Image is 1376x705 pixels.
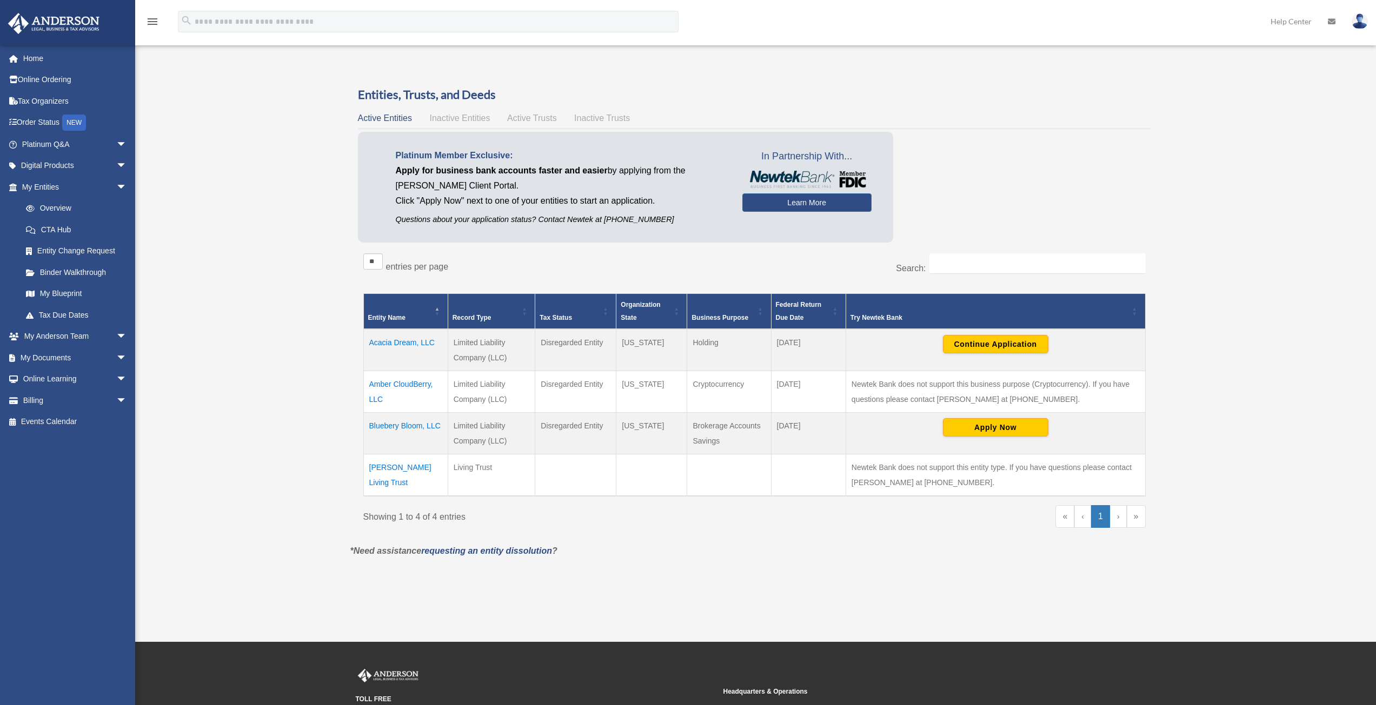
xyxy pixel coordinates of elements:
td: Disregarded Entity [535,371,616,412]
a: menu [146,19,159,28]
img: User Pic [1352,14,1368,29]
div: NEW [62,115,86,131]
a: Entity Change Request [15,240,138,262]
span: Active Entities [358,113,412,123]
a: Next [1110,505,1127,528]
span: Business Purpose [692,314,748,321]
a: Events Calendar [8,411,143,433]
a: Platinum Q&Aarrow_drop_down [8,133,143,155]
a: 1 [1091,505,1110,528]
span: arrow_drop_down [116,133,138,156]
div: Showing 1 to 4 of 4 entries [363,505,747,525]
a: requesting an entity dissolution [421,546,552,555]
th: Organization State: Activate to sort [616,293,687,329]
span: arrow_drop_down [116,176,138,198]
span: Inactive Trusts [574,113,630,123]
p: by applying from the [PERSON_NAME] Client Portal. [396,163,726,193]
button: Continue Application [943,335,1048,353]
th: Federal Return Due Date: Activate to sort [771,293,846,329]
img: Anderson Advisors Platinum Portal [5,13,103,34]
td: Cryptocurrency [687,371,771,412]
span: Inactive Entities [429,113,490,123]
img: NewtekBankLogoSM.png [748,171,866,188]
a: Tax Due Dates [15,304,138,326]
td: Living Trust [448,454,535,496]
span: Tax Status [540,314,572,321]
label: Search: [896,264,926,273]
td: Newtek Bank does not support this entity type. If you have questions please contact [PERSON_NAME]... [846,454,1145,496]
td: [PERSON_NAME] Living Trust [363,454,448,496]
td: Brokerage Accounts Savings [687,412,771,454]
td: [US_STATE] [616,371,687,412]
label: entries per page [386,262,449,271]
a: Home [8,48,143,69]
span: arrow_drop_down [116,347,138,369]
a: My Documentsarrow_drop_down [8,347,143,368]
td: [US_STATE] [616,329,687,371]
h3: Entities, Trusts, and Deeds [358,86,1151,103]
i: search [181,15,192,26]
span: Organization State [621,301,660,321]
span: In Partnership With... [742,148,872,165]
span: arrow_drop_down [116,326,138,348]
th: Tax Status: Activate to sort [535,293,616,329]
td: Holding [687,329,771,371]
a: Billingarrow_drop_down [8,390,143,411]
td: Limited Liability Company (LLC) [448,412,535,454]
span: arrow_drop_down [116,155,138,177]
td: Limited Liability Company (LLC) [448,329,535,371]
span: arrow_drop_down [116,390,138,412]
em: *Need assistance ? [350,546,557,555]
td: Bluebery Bloom, LLC [363,412,448,454]
small: Headquarters & Operations [723,686,1083,697]
td: Disregarded Entity [535,329,616,371]
td: [DATE] [771,371,846,412]
button: Apply Now [943,418,1048,437]
p: Click "Apply Now" next to one of your entities to start an application. [396,193,726,209]
th: Business Purpose: Activate to sort [687,293,771,329]
span: arrow_drop_down [116,368,138,391]
td: Amber CloudBerry, LLC [363,371,448,412]
td: Limited Liability Company (LLC) [448,371,535,412]
small: TOLL FREE [356,694,716,705]
a: First [1055,505,1074,528]
a: My Anderson Teamarrow_drop_down [8,326,143,347]
td: [DATE] [771,412,846,454]
td: [US_STATE] [616,412,687,454]
a: Online Ordering [8,69,143,91]
td: [DATE] [771,329,846,371]
span: Active Trusts [507,113,557,123]
a: Previous [1074,505,1091,528]
a: CTA Hub [15,219,138,240]
th: Try Newtek Bank : Activate to sort [846,293,1145,329]
i: menu [146,15,159,28]
a: Last [1127,505,1146,528]
span: Entity Name [368,314,406,321]
a: Binder Walkthrough [15,261,138,283]
p: Questions about your application status? Contact Newtek at [PHONE_NUMBER] [396,213,726,226]
div: Try Newtek Bank [850,311,1129,324]
a: My Entitiesarrow_drop_down [8,176,138,198]
td: Acacia Dream, LLC [363,329,448,371]
span: Apply for business bank accounts faster and easier [396,166,608,175]
a: Order StatusNEW [8,112,143,134]
img: Anderson Advisors Platinum Portal [356,669,421,683]
span: Federal Return Due Date [776,301,822,321]
a: Digital Productsarrow_drop_down [8,155,143,177]
a: Online Learningarrow_drop_down [8,368,143,390]
a: Tax Organizers [8,90,143,112]
a: Learn More [742,193,872,212]
td: Newtek Bank does not support this business purpose (Cryptocurrency). If you have questions please... [846,371,1145,412]
p: Platinum Member Exclusive: [396,148,726,163]
th: Entity Name: Activate to invert sorting [363,293,448,329]
td: Disregarded Entity [535,412,616,454]
span: Record Type [453,314,491,321]
a: My Blueprint [15,283,138,305]
a: Overview [15,198,132,219]
th: Record Type: Activate to sort [448,293,535,329]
